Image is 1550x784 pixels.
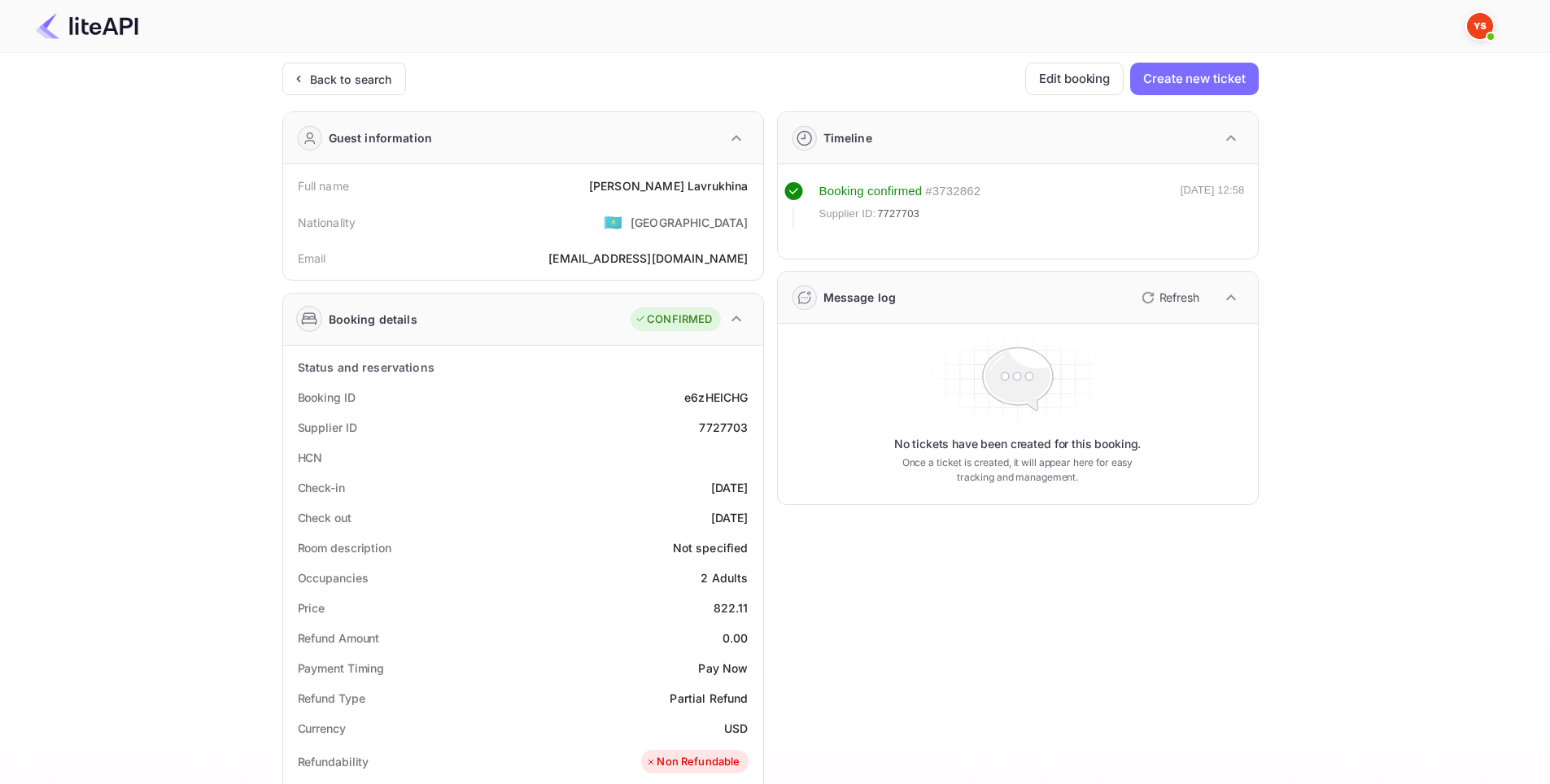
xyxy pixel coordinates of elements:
[823,289,897,306] div: Message log
[925,182,980,201] div: # 3732862
[329,311,417,328] div: Booking details
[329,129,433,146] div: Guest information
[698,660,748,677] div: Pay Now
[298,660,385,677] div: Payment Timing
[701,569,748,586] div: 2 Adults
[298,389,356,406] div: Booking ID
[711,479,749,496] div: [DATE]
[684,389,748,406] div: e6zHEICHG
[631,214,749,231] div: [GEOGRAPHIC_DATA]
[1132,285,1206,311] button: Refresh
[298,569,369,586] div: Occupancies
[723,629,749,647] div: 0.00
[889,455,1146,485] p: Once a ticket is created, it will appear here for easy tracking and management.
[310,71,392,88] div: Back to search
[1181,182,1245,229] div: [DATE] 12:58
[1130,63,1258,95] button: Create new ticket
[670,690,748,707] div: Partial Refund
[298,539,391,556] div: Room description
[298,509,351,526] div: Check out
[548,250,748,267] div: [EMAIL_ADDRESS][DOMAIN_NAME]
[894,436,1142,452] p: No tickets have been created for this booking.
[298,720,346,737] div: Currency
[699,419,748,436] div: 7727703
[711,509,749,526] div: [DATE]
[1025,63,1124,95] button: Edit booking
[604,207,622,237] span: United States
[298,214,356,231] div: Nationality
[298,753,369,770] div: Refundability
[645,754,740,770] div: Non Refundable
[298,479,345,496] div: Check-in
[673,539,749,556] div: Not specified
[714,599,749,616] div: 822.11
[1467,13,1493,39] img: Yandex Support
[298,690,365,707] div: Refund Type
[819,206,876,222] span: Supplier ID:
[298,359,434,376] div: Status and reservations
[1159,289,1199,306] p: Refresh
[298,449,323,466] div: HCN
[635,311,712,328] div: CONFIRMED
[298,250,326,267] div: Email
[298,629,380,647] div: Refund Amount
[589,177,749,194] div: [PERSON_NAME] Lavrukhina
[724,720,748,737] div: USD
[877,206,919,222] span: 7727703
[298,177,349,194] div: Full name
[298,419,357,436] div: Supplier ID
[819,182,923,201] div: Booking confirmed
[298,599,325,616] div: Price
[823,129,872,146] div: Timeline
[36,13,138,39] img: LiteAPI Logo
